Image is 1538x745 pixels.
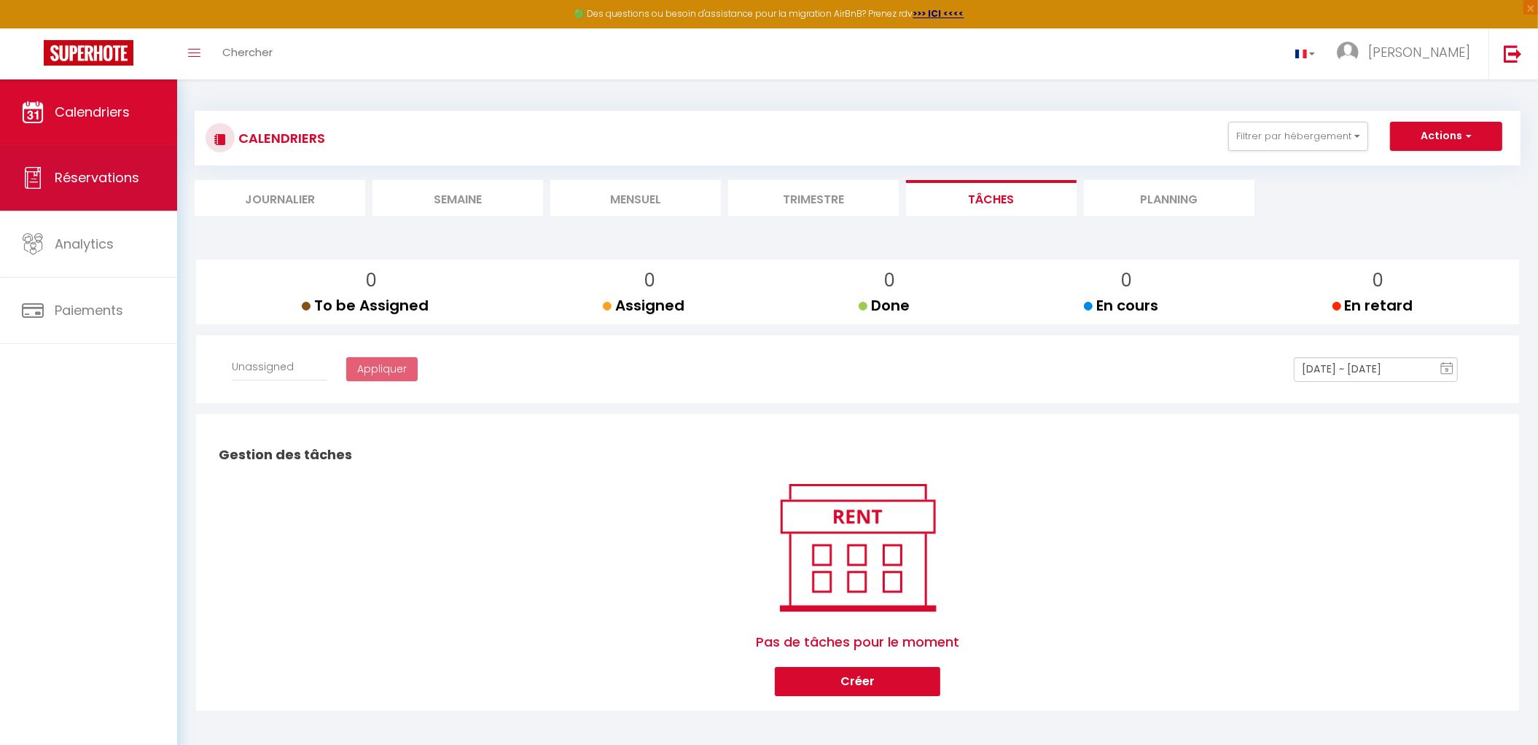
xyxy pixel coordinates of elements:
span: En retard [1332,295,1413,316]
text: 9 [1445,367,1449,373]
button: Filtrer par hébergement [1228,122,1368,151]
p: 0 [313,267,429,295]
a: >>> ICI <<<< [913,7,964,20]
button: Appliquer [346,357,418,382]
h2: Gestion des tâches [215,432,1500,477]
li: Tâches [906,180,1077,216]
li: Trimestre [728,180,899,216]
span: Paiements [55,301,123,319]
p: 0 [870,267,910,295]
span: Done [859,295,910,316]
p: 0 [1096,267,1158,295]
img: logout [1504,44,1522,63]
input: Select Date Range [1294,357,1458,382]
span: Calendriers [55,103,130,121]
li: Mensuel [550,180,721,216]
img: ... [1337,42,1359,63]
span: Chercher [222,44,273,60]
li: Planning [1084,180,1254,216]
span: Réservations [55,168,139,187]
a: ... [PERSON_NAME] [1326,28,1488,79]
p: 0 [1344,267,1413,295]
span: [PERSON_NAME] [1368,43,1470,61]
span: Pas de tâches pour le moment [756,617,959,667]
img: rent.png [765,477,950,617]
li: Journalier [195,180,365,216]
h3: CALENDRIERS [235,122,325,155]
button: Actions [1390,122,1502,151]
p: 0 [614,267,684,295]
img: Super Booking [44,40,133,66]
span: Assigned [603,295,684,316]
a: Chercher [211,28,284,79]
li: Semaine [372,180,543,216]
span: To be Assigned [302,295,429,316]
span: Analytics [55,235,114,253]
button: Créer [775,667,940,696]
span: En cours [1084,295,1158,316]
